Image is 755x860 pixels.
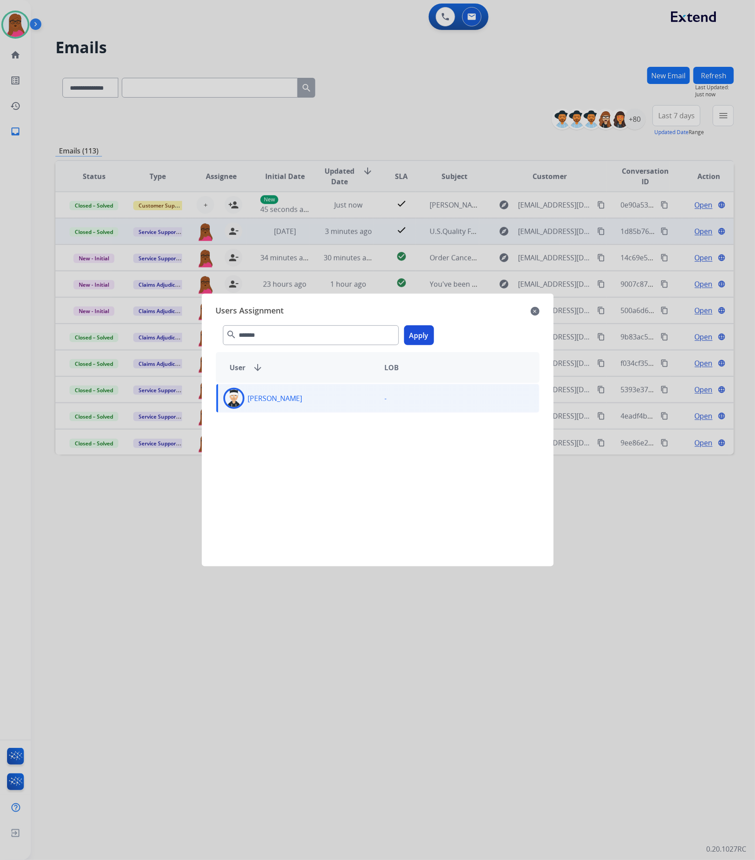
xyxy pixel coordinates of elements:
[531,306,540,317] mat-icon: close
[385,362,399,373] span: LOB
[226,329,237,340] mat-icon: search
[404,325,434,345] button: Apply
[223,362,378,373] div: User
[253,362,263,373] mat-icon: arrow_downward
[216,304,284,318] span: Users Assignment
[385,393,387,404] p: -
[248,393,303,404] p: [PERSON_NAME]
